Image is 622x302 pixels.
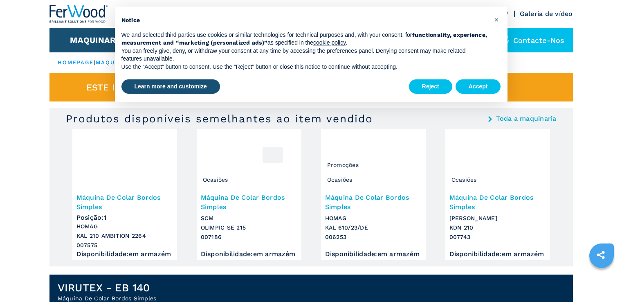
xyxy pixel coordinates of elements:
div: Posição : 1 [76,212,173,220]
h3: HOMAG KAL 610/23/DE 006253 [325,214,422,242]
a: Máquina De Colar Bordos Simples HOMAG KAL 210 AMBITION 2264Máquina De Colar Bordos SimplesPosição... [72,129,177,260]
h3: Máquina De Colar Bordos Simples [76,193,173,212]
button: Reject [409,79,452,94]
a: sharethis [591,245,611,265]
span: Promoções [325,159,361,171]
span: Ocasiões [325,174,355,186]
span: Este item já foi vendido [86,83,211,92]
button: Accept [456,79,501,94]
h2: Notice [121,16,488,25]
span: × [494,15,499,25]
a: cookie policy [313,39,346,46]
a: HOMEPAGE [58,59,94,65]
div: Disponibilidade : em armazém [76,252,173,256]
a: Máquina De Colar Bordos Simples SCM OLIMPIC SE 215Ocasiões007186Máquina De Colar Bordos SimplesSC... [197,129,301,260]
img: Ferwood [49,5,108,23]
h1: VIRUTEX - EB 140 [58,281,157,294]
span: | [94,59,95,65]
button: Learn more and customize [121,79,220,94]
button: Maquinaria [70,35,124,45]
div: Disponibilidade : em armazém [325,252,422,256]
p: We and selected third parties use cookies or similar technologies for technical purposes and, wit... [121,31,488,47]
h3: SCM OLIMPIC SE 215 007186 [201,214,297,242]
span: Ocasiões [201,174,230,186]
a: Máquina De Colar Bordos Simples HOMAG KAL 610/23/DEOcasiõesPromoçõesMáquina De Colar Bordos Simpl... [321,129,426,260]
a: Toda a maquinaria [496,115,556,122]
h3: HOMAG KAL 210 AMBITION 2264 007575 [76,222,173,250]
h3: Produtos disponíveis semelhantes ao item vendido [66,112,373,125]
h3: Máquina De Colar Bordos Simples [201,193,297,212]
span: Ocasiões [449,174,479,186]
h3: Máquina De Colar Bordos Simples [325,193,422,212]
strong: functionality, experience, measurement and “marketing (personalized ads)” [121,32,487,46]
div: Disponibilidade : em armazém [201,252,297,256]
h3: [PERSON_NAME] KDN 210 007743 [449,214,546,242]
button: Close this notice [490,13,503,26]
div: Contacte-nos [493,28,573,52]
h3: Máquina De Colar Bordos Simples [449,193,546,212]
a: maquinaria [96,59,139,65]
p: You can freely give, deny, or withdraw your consent at any time by accessing the preferences pane... [121,47,488,63]
p: Use the “Accept” button to consent. Use the “Reject” button or close this notice to continue with... [121,63,488,71]
div: Disponibilidade : em armazém [449,252,546,256]
a: Máquina De Colar Bordos Simples BRANDT KDN 210OcasiõesMáquina De Colar Bordos Simples[PERSON_NAME... [445,129,550,260]
a: Galeria de vídeo [520,10,573,18]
